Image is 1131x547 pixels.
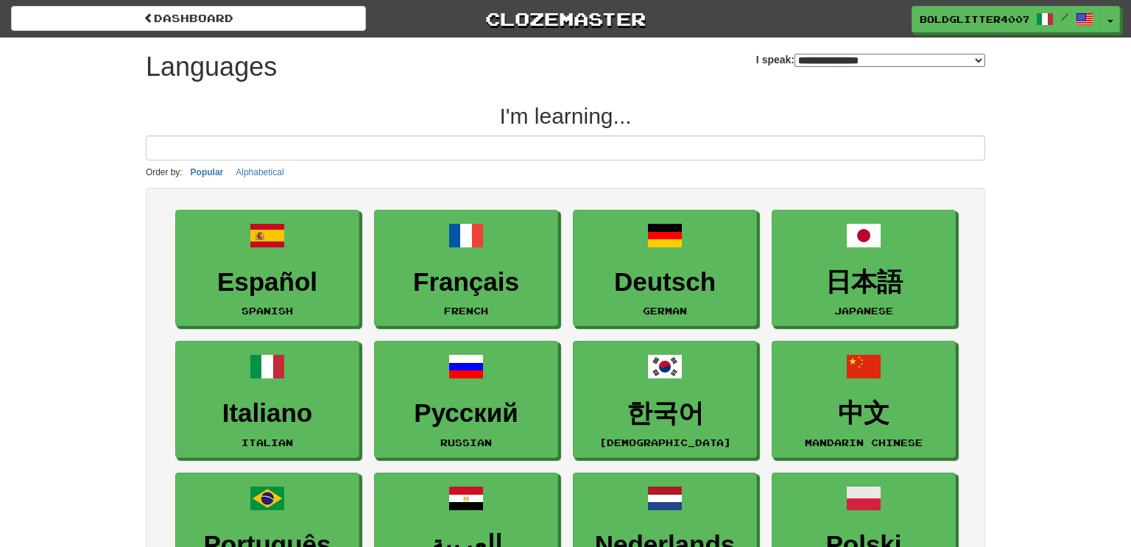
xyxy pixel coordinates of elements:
small: Italian [242,437,293,448]
h3: 中文 [780,399,948,428]
a: DeutschGerman [573,210,757,327]
small: [DEMOGRAPHIC_DATA] [599,437,731,448]
a: dashboard [11,6,366,31]
a: 日本語Japanese [772,210,956,327]
a: ItalianoItalian [175,341,359,458]
h3: Deutsch [581,268,749,297]
h3: Français [382,268,550,297]
small: French [444,306,488,316]
h1: Languages [146,52,277,82]
h3: Русский [382,399,550,428]
a: BoldGlitter4007 / [912,6,1102,32]
button: Popular [186,164,228,180]
a: EspañolSpanish [175,210,359,327]
h3: 한국어 [581,399,749,428]
a: 한국어[DEMOGRAPHIC_DATA] [573,341,757,458]
small: Mandarin Chinese [805,437,923,448]
button: Alphabetical [231,164,288,180]
span: BoldGlitter4007 [920,13,1029,26]
h3: 日本語 [780,268,948,297]
a: Clozemaster [388,6,743,32]
h2: I'm learning... [146,104,985,128]
small: German [643,306,687,316]
a: FrançaisFrench [374,210,558,327]
small: Japanese [834,306,893,316]
small: Order by: [146,167,183,177]
a: РусскийRussian [374,341,558,458]
label: I speak: [756,52,985,67]
small: Russian [440,437,492,448]
small: Spanish [242,306,293,316]
span: / [1061,12,1068,22]
select: I speak: [794,54,985,67]
a: 中文Mandarin Chinese [772,341,956,458]
h3: Italiano [183,399,351,428]
h3: Español [183,268,351,297]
